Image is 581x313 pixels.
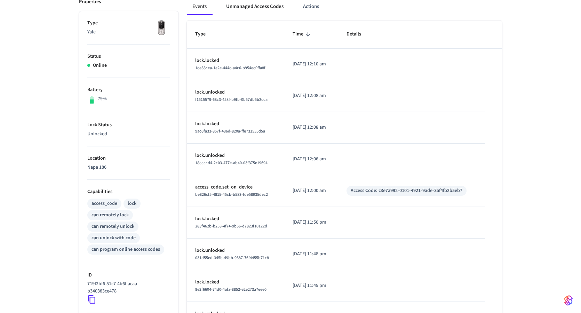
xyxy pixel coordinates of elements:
[293,187,330,194] p: [DATE] 12:00 am
[87,86,170,94] p: Battery
[87,272,170,279] p: ID
[195,192,268,198] span: be826cf5-4815-45cb-b583-fde58935dec2
[87,29,170,36] p: Yale
[195,215,276,223] p: lock.locked
[293,92,330,99] p: [DATE] 12:08 am
[195,29,215,40] span: Type
[347,29,370,40] span: Details
[293,155,330,163] p: [DATE] 12:06 am
[87,280,167,295] p: 719f2bf6-51c7-4b6f-acaa-b340383ce478
[153,19,170,37] img: Yale Assure Touchscreen Wifi Smart Lock, Satin Nickel, Front
[195,97,268,103] span: f1515579-68c3-458f-b9fb-0b57db5b2cca
[195,152,276,159] p: lock.unlocked
[87,121,170,129] p: Lock Status
[195,287,266,292] span: 9e2f6604-74d0-4afa-8852-e2e273a7eee0
[93,62,107,69] p: Online
[87,188,170,195] p: Capabilities
[91,234,136,242] div: can unlock with code
[195,279,276,286] p: lock.locked
[195,247,276,254] p: lock.unlocked
[293,29,312,40] span: Time
[195,160,268,166] span: 18ccccd4-2c03-477e-ab40-03f375e19694
[293,124,330,131] p: [DATE] 12:08 am
[87,53,170,60] p: Status
[195,255,269,261] span: 031d55ed-345b-49bb-9387-76f4455b71c8
[195,120,276,128] p: lock.locked
[195,223,267,229] span: 283f462b-b253-4f74-9b56-d7823f10122d
[293,219,330,226] p: [DATE] 11:50 pm
[564,295,573,306] img: SeamLogoGradient.69752ec5.svg
[195,128,265,134] span: 9ac6fa33-857f-436d-820a-ffe731555d5a
[91,200,117,207] div: access_code
[91,211,129,219] div: can remotely lock
[98,95,107,103] p: 79%
[87,19,170,27] p: Type
[195,184,276,191] p: access_code.set_on_device
[128,200,136,207] div: lock
[351,187,462,194] div: Access Code: c3e7a992-0101-4921-9ade-3af4fb2b5eb7
[293,250,330,258] p: [DATE] 11:48 pm
[195,89,276,96] p: lock.unlocked
[195,65,265,71] span: 1ce38cea-1e2e-444c-a4c6-b954ec0ffa8f
[293,61,330,68] p: [DATE] 12:10 am
[87,164,170,171] p: Napa 186
[195,57,276,64] p: lock.locked
[87,130,170,138] p: Unlocked
[293,282,330,289] p: [DATE] 11:45 pm
[91,223,134,230] div: can remotely unlock
[91,246,160,253] div: can program online access codes
[87,155,170,162] p: Location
